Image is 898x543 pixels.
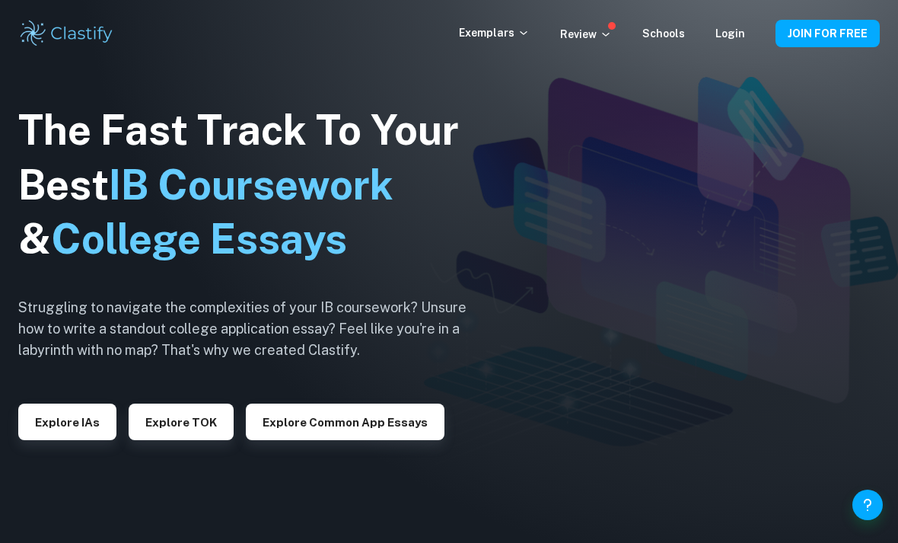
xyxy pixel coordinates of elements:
[18,103,490,267] h1: The Fast Track To Your Best &
[560,26,612,43] p: Review
[715,27,745,40] a: Login
[852,490,883,520] button: Help and Feedback
[18,414,116,429] a: Explore IAs
[775,20,880,47] button: JOIN FOR FREE
[129,404,234,440] button: Explore TOK
[642,27,685,40] a: Schools
[18,18,115,49] img: Clastify logo
[129,414,234,429] a: Explore TOK
[18,297,490,361] h6: Struggling to navigate the complexities of your IB coursework? Unsure how to write a standout col...
[109,161,393,209] span: IB Coursework
[51,215,347,263] span: College Essays
[246,404,444,440] button: Explore Common App essays
[246,414,444,429] a: Explore Common App essays
[18,404,116,440] button: Explore IAs
[459,24,530,41] p: Exemplars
